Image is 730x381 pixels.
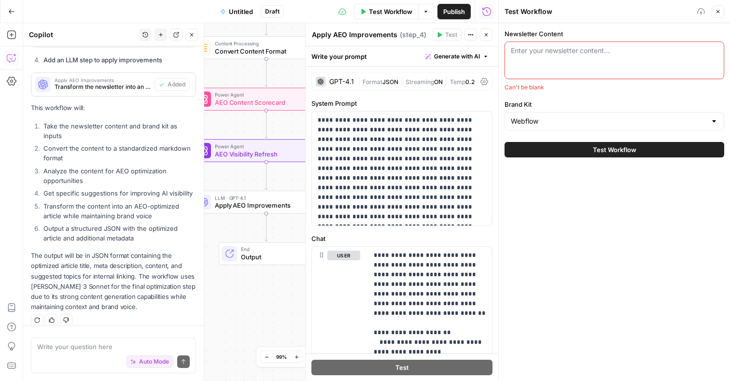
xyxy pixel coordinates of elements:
div: GPT-4.1 [329,78,354,85]
div: LLM · GPT-4.1Apply AEO ImprovementsStep 4 [193,191,340,213]
button: Test Workflow [354,4,418,19]
button: Untitled [214,4,259,19]
button: Publish [437,4,471,19]
span: End [241,245,306,253]
span: | [443,76,450,86]
label: Brand Kit [505,99,724,109]
button: user [327,251,360,260]
li: Take the newsletter content and brand kit as inputs [41,121,196,141]
span: 99% [276,353,287,361]
span: Auto Mode [139,357,169,366]
span: ( step_4 ) [400,30,426,40]
span: Apply AEO Improvements [215,201,313,211]
button: Generate with AI [421,50,492,63]
p: This workflow will: [31,103,196,113]
li: Get specific suggestions for improving AI visibility [41,188,196,198]
button: Auto Mode [126,355,173,368]
li: Output a structured JSON with the optimized article and additional metadata [41,224,196,243]
span: | [398,76,406,86]
button: Test [311,360,492,375]
span: Transform the newsletter into an AEO-optimized article [55,83,151,91]
div: Copilot [29,30,136,40]
span: | [358,76,363,86]
strong: Add an LLM step to apply improvements [43,56,162,64]
div: Can't be blank [505,83,724,92]
g: Edge from step_2 to step_3 [265,111,268,138]
button: Test Workflow [505,142,724,157]
span: Test [395,363,409,372]
div: EndOutput [193,242,340,265]
span: LLM · GPT-4.1 [215,194,313,202]
g: Edge from step_1 to step_2 [265,59,268,86]
g: Edge from step_3 to step_4 [265,162,268,190]
textarea: Apply AEO Improvements [312,30,397,40]
span: Output [241,252,306,262]
div: Power AgentAEO Content ScorecardStep 2 [193,88,340,111]
g: Edge from step_4 to end [265,213,268,241]
span: Generate with AI [434,52,480,61]
span: Streaming [406,78,434,85]
span: Format [363,78,382,85]
li: Convert the content to a standardized markdown format [41,143,196,163]
span: Apply AEO Improvements [55,78,151,83]
span: Untitled [229,7,253,16]
span: Test Workflow [593,145,636,155]
span: AEO Visibility Refresh [215,149,314,159]
span: Convert Content Format [215,46,315,56]
label: Chat [311,234,492,243]
div: Power AgentAEO Visibility RefreshStep 3 [193,139,340,162]
span: Temp [450,78,465,85]
p: The output will be in JSON format containing the optimized article title, meta description, conte... [31,251,196,312]
span: Added [168,80,185,89]
input: Webflow [511,116,706,126]
button: Test [432,28,462,41]
span: Test [445,30,457,39]
div: Write your prompt [306,46,498,66]
g: Edge from start to step_1 [265,8,268,35]
span: ON [434,78,443,85]
label: System Prompt [311,99,492,108]
span: JSON [382,78,398,85]
span: AEO Content Scorecard [215,98,314,107]
li: Analyze the content for AEO optimization opportunities [41,166,196,185]
span: Draft [265,7,280,16]
span: 0.2 [465,78,475,85]
span: Test Workflow [369,7,412,16]
span: Power Agent [215,142,314,150]
span: Publish [443,7,465,16]
button: Added [154,78,190,91]
div: Content ProcessingConvert Content FormatStep 1 [193,36,340,59]
span: Content Processing [215,40,315,47]
label: Newsletter Content [505,29,724,39]
span: Power Agent [215,91,314,99]
li: Transform the content into an AEO-optimized article while maintaining brand voice [41,201,196,221]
